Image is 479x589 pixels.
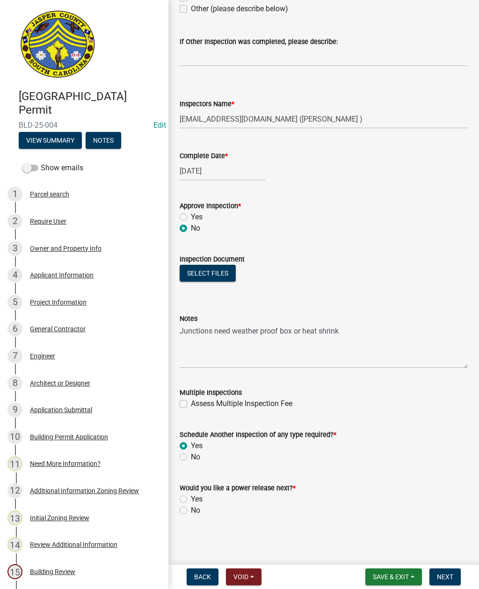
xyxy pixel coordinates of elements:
div: 10 [7,429,22,444]
div: Additional Information Zoning Review [30,487,139,494]
div: Architect or Designer [30,380,90,386]
label: No [191,505,200,516]
div: Need More Information? [30,460,101,467]
label: If Other Inspection was completed, please describe: [180,39,338,45]
div: 7 [7,349,22,364]
span: Back [194,573,211,581]
label: Other (please describe below) [191,3,288,15]
button: Void [226,568,261,585]
div: 13 [7,510,22,525]
input: mm/dd/yyyy [180,161,265,181]
label: Notes [180,316,197,322]
label: Yes [191,211,203,223]
button: Next [429,568,461,585]
div: Owner and Property Info [30,245,102,252]
label: Yes [191,494,203,505]
wm-modal-confirm: Edit Application Number [153,121,166,130]
div: Parcel search [30,191,69,197]
div: 9 [7,402,22,417]
button: Notes [86,132,121,149]
button: Select files [180,265,236,282]
label: Inspectors Name [180,101,234,108]
label: Approve Inspection [180,203,241,210]
div: 14 [7,537,22,552]
div: Engineer [30,353,55,359]
span: Next [437,573,453,581]
div: 15 [7,564,22,579]
label: No [191,451,200,463]
div: General Contractor [30,326,86,332]
label: Show emails [22,162,83,174]
div: Applicant Information [30,272,94,278]
label: Would you like a power release next? [180,485,296,492]
label: Complete Date [180,153,228,160]
span: Save & Exit [373,573,409,581]
div: 4 [7,268,22,283]
div: 8 [7,376,22,391]
div: Initial Zoning Review [30,515,89,521]
div: 6 [7,321,22,336]
label: No [191,223,200,234]
div: Building Permit Application [30,434,108,440]
div: 5 [7,295,22,310]
label: Yes [191,440,203,451]
div: 3 [7,241,22,256]
a: Edit [153,121,166,130]
button: Save & Exit [365,568,422,585]
label: Schedule Another Inspection of any type required? [180,432,336,438]
button: View Summary [19,132,82,149]
div: 2 [7,214,22,229]
h4: [GEOGRAPHIC_DATA] Permit [19,90,161,117]
button: Back [187,568,218,585]
div: Require User [30,218,66,225]
div: Building Review [30,568,75,575]
label: Inspection Document [180,256,245,263]
div: 11 [7,456,22,471]
span: Void [233,573,248,581]
wm-modal-confirm: Notes [86,137,121,145]
span: BLD-25-004 [19,121,150,130]
div: Application Submittal [30,407,92,413]
div: 1 [7,187,22,202]
div: Project Information [30,299,87,305]
div: 12 [7,483,22,498]
wm-modal-confirm: Summary [19,137,82,145]
label: Assess Multiple Inspection Fee [191,398,292,409]
label: Multiple Inspections [180,390,242,396]
img: Jasper County, South Carolina [19,10,97,80]
div: Review Additional Information [30,541,117,548]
